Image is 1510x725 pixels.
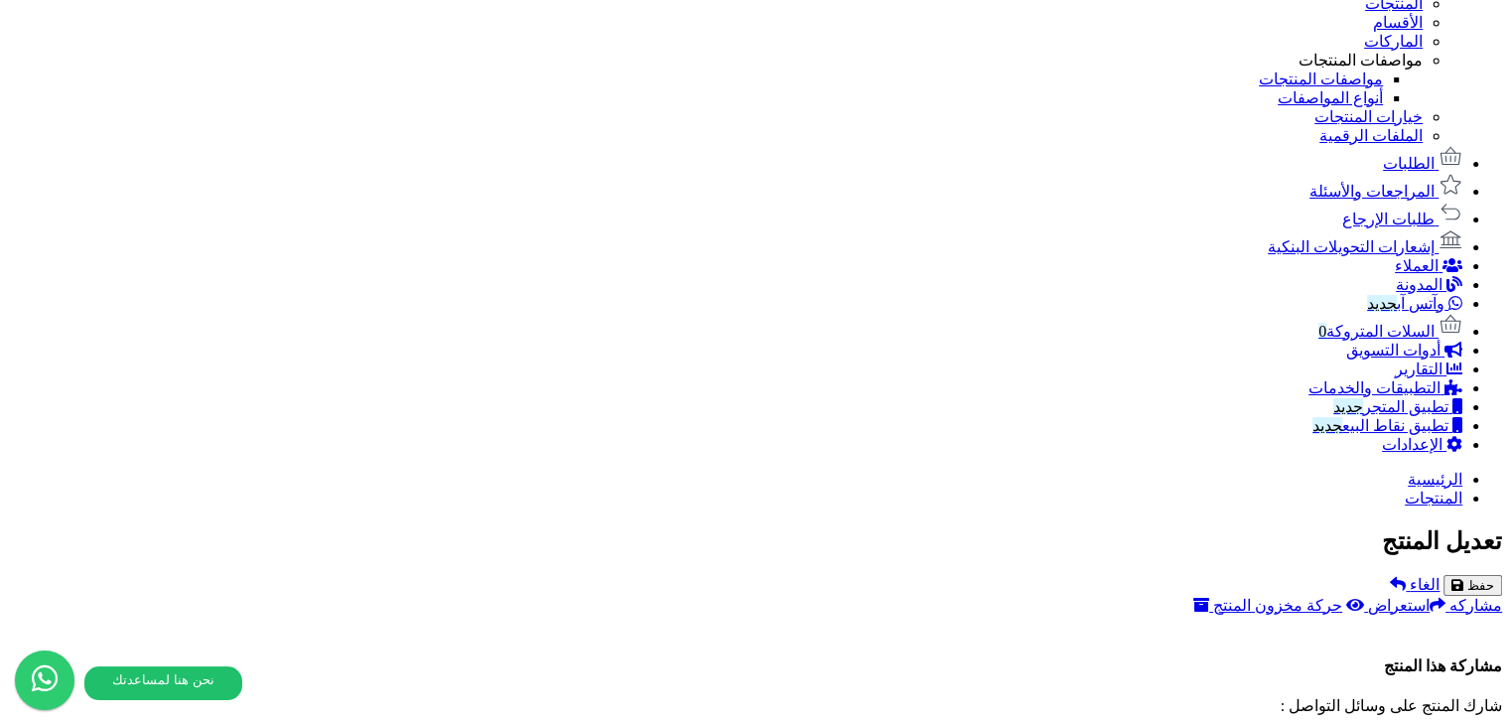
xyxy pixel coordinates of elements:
[1308,379,1441,396] span: التطبيقات والخدمات
[1382,436,1442,453] span: الإعدادات
[1367,295,1462,312] a: وآتس آبجديد
[1193,597,1342,614] a: حركة مخزون المنتج
[1268,238,1435,255] span: إشعارات التحويلات البنكية
[1396,276,1442,293] span: المدونة
[1449,597,1502,614] span: مشاركه
[1346,342,1462,359] a: أدوات التسويق
[1467,578,1494,593] span: حفظ
[8,696,1502,715] p: شارك المنتج على وسائل التواصل :
[1333,398,1448,415] span: تطبيق المتجر
[1395,361,1462,377] a: التقارير
[1299,52,1423,69] a: مواصفات المنتجات
[1318,323,1435,340] span: السلات المتروكة
[1383,155,1462,172] a: الطلبات
[1213,597,1342,614] span: حركة مخزون المنتج
[1312,417,1462,434] a: تطبيق نقاط البيعجديد
[1367,295,1444,312] span: وآتس آب
[1268,238,1462,255] a: إشعارات التحويلات البنكية
[1383,155,1435,172] span: الطلبات
[1346,597,1430,614] a: استعراض
[1390,576,1440,593] a: الغاء
[1314,108,1423,125] a: خيارات المنتجات
[1430,597,1502,614] a: مشاركه
[8,656,1502,675] h4: مشاركة هذا المنتج
[1346,342,1441,359] span: أدوات التسويق
[1309,183,1435,200] span: المراجعات والأسئلة
[1368,597,1430,614] span: استعراض
[1364,33,1423,50] a: الماركات
[1405,490,1462,507] a: المنتجات
[1408,471,1462,488] a: الرئيسية
[1395,257,1462,274] a: العملاء
[1395,361,1442,377] span: التقارير
[1278,89,1383,106] a: أنواع المواصفات
[1333,398,1462,415] a: تطبيق المتجرجديد
[1318,323,1326,340] span: 0
[1367,295,1397,312] span: جديد
[1308,379,1462,396] a: التطبيقات والخدمات
[1312,417,1448,434] span: تطبيق نقاط البيع
[8,527,1502,555] h2: تعديل المنتج
[1443,575,1502,596] button: حفظ
[1342,211,1435,227] span: طلبات الإرجاع
[1259,71,1383,87] a: مواصفات المنتجات
[1382,436,1462,453] a: الإعدادات
[1309,183,1462,200] a: المراجعات والأسئلة
[1333,398,1363,415] span: جديد
[1312,417,1342,434] span: جديد
[1410,576,1440,593] span: الغاء
[1396,276,1462,293] a: المدونة
[1318,323,1462,340] a: السلات المتروكة0
[1342,211,1462,227] a: طلبات الإرجاع
[1395,257,1439,274] span: العملاء
[1373,14,1423,31] a: الأقسام
[1319,127,1423,144] a: الملفات الرقمية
